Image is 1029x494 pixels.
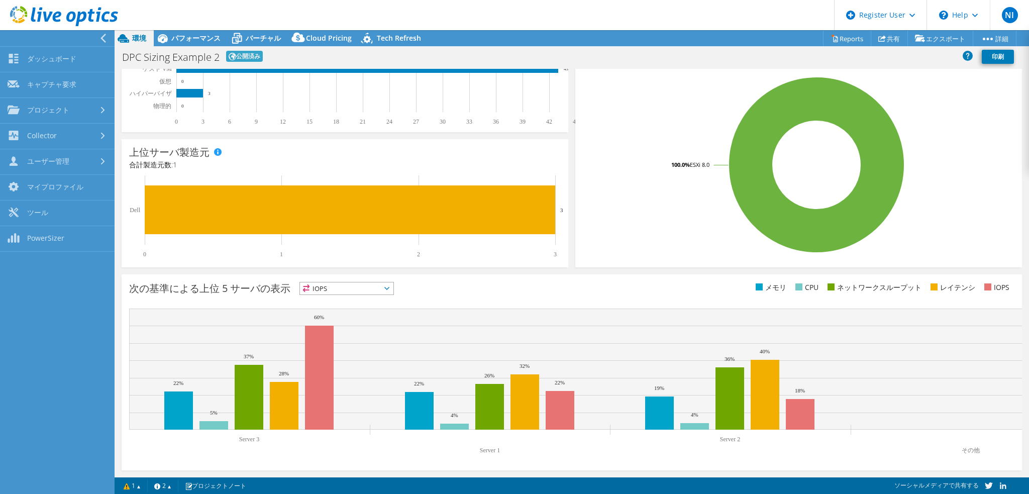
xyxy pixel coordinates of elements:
li: CPU [793,282,818,293]
a: 1 [117,479,148,492]
text: 18% [795,387,805,393]
span: ソーシャルメディアで共有する [894,481,979,489]
a: エクスポート [907,31,973,46]
span: Tech Refresh [377,33,421,43]
a: Reports [823,31,871,46]
text: 3 [201,118,204,125]
span: 公開済み [226,51,263,62]
text: 22% [555,379,565,385]
text: 15 [306,118,313,125]
span: Cloud Pricing [306,33,352,43]
text: 3 [560,207,563,213]
text: 3 [208,91,211,96]
text: 19% [654,385,664,391]
text: 2 [417,251,420,258]
tspan: 100.0% [671,161,690,168]
text: 6 [228,118,231,125]
h3: 上位サーバ製造元 [129,147,210,158]
span: NI [1002,7,1018,23]
text: その他 [962,447,980,454]
h4: 合計製造元数: [129,159,561,170]
text: 3 [554,251,557,258]
text: Server 2 [720,436,740,443]
tspan: ESXi 8.0 [690,161,709,168]
text: 物理的 [153,103,171,110]
li: IOPS [982,282,1009,293]
text: Server 3 [239,436,259,443]
text: 21 [360,118,366,125]
li: レイテンシ [928,282,975,293]
a: 詳細 [973,31,1016,46]
text: 42 [546,118,552,125]
text: 4% [691,412,698,418]
text: 39 [520,118,526,125]
span: 環境 [132,33,146,43]
text: 0 [181,79,184,84]
text: 0 [175,118,178,125]
text: 43 [564,66,569,71]
text: ハイパーバイザ [129,90,172,97]
text: Dell [130,207,140,214]
text: 仮想 [159,78,171,85]
text: 12 [280,118,286,125]
a: 印刷 [982,50,1014,64]
text: 32% [520,363,530,369]
text: 0 [143,251,146,258]
a: プロジェクトノート [178,479,253,492]
text: 5% [210,410,218,416]
text: 60% [314,314,324,320]
text: 26% [484,372,494,378]
a: 共有 [871,31,908,46]
li: ネットワークスループット [825,282,921,293]
text: Server 1 [480,447,500,454]
text: 4% [451,412,458,418]
text: 40% [760,348,770,354]
span: バーチャル [246,33,281,43]
text: 24 [386,118,392,125]
text: 22% [414,380,424,386]
text: 28% [279,370,289,376]
text: 1 [280,251,283,258]
text: 33 [466,118,472,125]
text: ゲスト VM [143,65,172,72]
text: 0 [181,104,184,109]
h1: DPC Sizing Example 2 [122,52,220,62]
text: 36% [725,356,735,362]
span: パフォーマンス [171,33,221,43]
text: 30 [440,118,446,125]
text: 27 [413,118,419,125]
span: IOPS [300,282,393,294]
li: メモリ [753,282,786,293]
text: 9 [255,118,258,125]
svg: \n [939,11,948,20]
text: 22% [173,380,183,386]
text: 37% [244,353,254,359]
span: 1 [173,160,177,169]
text: 18 [333,118,339,125]
a: 2 [147,479,178,492]
text: 36 [493,118,499,125]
